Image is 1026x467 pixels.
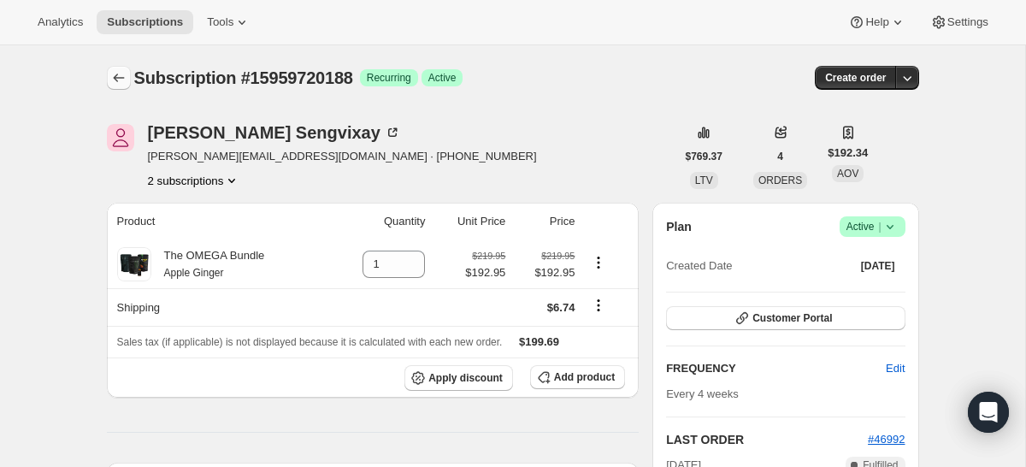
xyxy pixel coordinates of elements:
button: Customer Portal [666,306,905,330]
span: 4 [777,150,783,163]
span: $192.34 [828,145,868,162]
span: $199.69 [519,335,559,348]
span: Help [865,15,888,29]
div: [PERSON_NAME] Sengvixay [148,124,401,141]
span: Subscriptions [107,15,183,29]
button: Settings [920,10,999,34]
h2: Plan [666,218,692,235]
button: Analytics [27,10,93,34]
span: Settings [947,15,988,29]
button: $769.37 [675,145,733,168]
button: Product actions [585,253,612,272]
span: Active [428,71,457,85]
button: Shipping actions [585,296,612,315]
button: Help [838,10,916,34]
span: AOV [837,168,858,180]
span: $769.37 [686,150,722,163]
th: Shipping [107,288,331,326]
small: Apple Ginger [164,267,224,279]
span: $6.74 [547,301,575,314]
span: Customer Portal [752,311,832,325]
span: Create order [825,71,886,85]
span: Subscription #15959720188 [134,68,353,87]
span: ORDERS [758,174,802,186]
span: Every 4 weeks [666,387,739,400]
span: LTV [695,174,713,186]
span: Edit [886,360,905,377]
img: product img [117,247,151,281]
button: Edit [876,355,915,382]
th: Product [107,203,331,240]
span: Add product [554,370,615,384]
span: Tools [207,15,233,29]
div: The OMEGA Bundle [151,247,265,281]
span: Created Date [666,257,732,275]
button: #46992 [868,431,905,448]
span: Sales tax (if applicable) is not displayed because it is calculated with each new order. [117,336,503,348]
span: Apply discount [428,371,503,385]
span: [PERSON_NAME][EMAIL_ADDRESS][DOMAIN_NAME] · [PHONE_NUMBER] [148,148,537,165]
span: John Sengvixay [107,124,134,151]
div: Open Intercom Messenger [968,392,1009,433]
span: $192.95 [465,264,505,281]
span: Active [846,218,899,235]
h2: FREQUENCY [666,360,886,377]
h2: LAST ORDER [666,431,868,448]
th: Unit Price [430,203,510,240]
span: [DATE] [861,259,895,273]
button: Add product [530,365,625,389]
span: $192.95 [516,264,575,281]
th: Quantity [331,203,431,240]
button: Tools [197,10,261,34]
button: Subscriptions [97,10,193,34]
button: Subscriptions [107,66,131,90]
button: Create order [815,66,896,90]
button: [DATE] [851,254,905,278]
th: Price [510,203,580,240]
button: Product actions [148,172,241,189]
button: 4 [767,145,793,168]
button: Apply discount [404,365,513,391]
span: | [878,220,881,233]
span: Recurring [367,71,411,85]
small: $219.95 [541,251,575,261]
a: #46992 [868,433,905,446]
small: $219.95 [472,251,505,261]
span: Analytics [38,15,83,29]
